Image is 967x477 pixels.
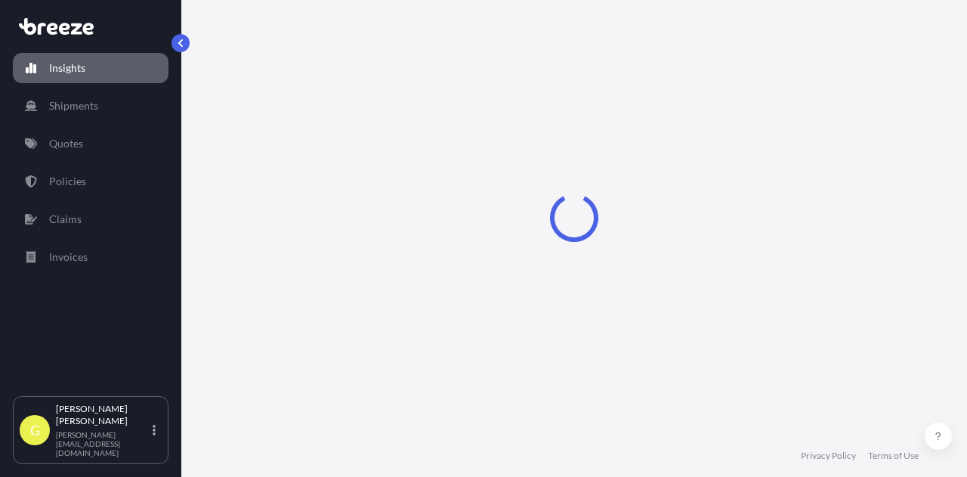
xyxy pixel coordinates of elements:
[13,242,168,272] a: Invoices
[13,129,168,159] a: Quotes
[13,53,168,83] a: Insights
[49,174,86,189] p: Policies
[49,212,82,227] p: Claims
[56,403,150,427] p: [PERSON_NAME] [PERSON_NAME]
[49,60,85,76] p: Insights
[801,450,856,462] a: Privacy Policy
[49,98,98,113] p: Shipments
[56,430,150,457] p: [PERSON_NAME][EMAIL_ADDRESS][DOMAIN_NAME]
[13,91,168,121] a: Shipments
[49,249,88,265] p: Invoices
[49,136,83,151] p: Quotes
[868,450,919,462] a: Terms of Use
[13,204,168,234] a: Claims
[13,166,168,197] a: Policies
[30,423,40,438] span: G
